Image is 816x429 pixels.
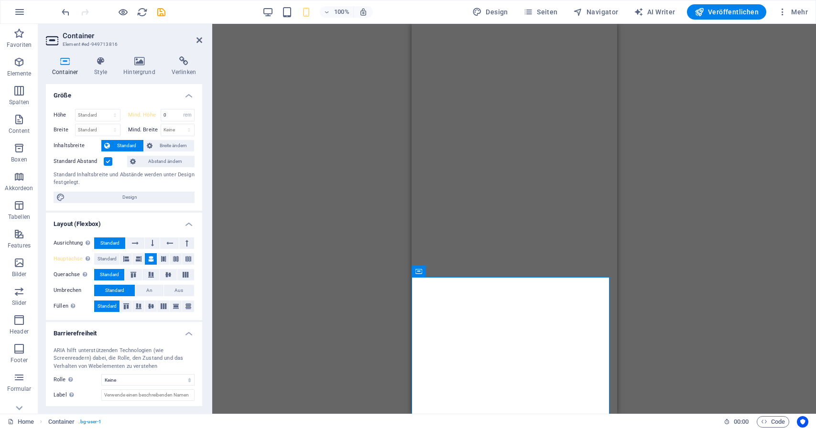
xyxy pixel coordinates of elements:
[139,156,192,167] span: Abstand ändern
[94,269,124,280] button: Standard
[7,41,32,49] p: Favoriten
[724,416,749,428] h6: Session-Zeit
[98,253,117,265] span: Standard
[146,285,152,296] span: An
[101,140,143,151] button: Standard
[54,285,94,296] label: Umbrechen
[54,374,76,386] span: Rolle
[54,347,195,371] div: ARIA hilft unterstützenden Technologien (wie Screenreadern) dabei, die Rolle, den Zustand und das...
[46,322,202,339] h4: Barrierefreiheit
[46,56,88,76] h4: Container
[472,7,508,17] span: Design
[54,156,104,167] label: Standard Abstand
[740,418,742,425] span: :
[48,416,75,428] span: Klick zum Auswählen. Doppelklick zum Bearbeiten
[78,416,101,428] span: . bg-user-1
[155,6,167,18] button: save
[155,140,191,151] span: Breite ändern
[94,300,120,312] button: Standard
[48,416,102,428] nav: breadcrumb
[757,416,789,428] button: Code
[105,285,124,296] span: Standard
[100,237,120,249] span: Standard
[687,4,766,20] button: Veröffentlichen
[68,192,192,203] span: Design
[174,285,183,296] span: Aus
[634,7,675,17] span: AI Writer
[573,7,619,17] span: Navigator
[46,84,202,101] h4: Größe
[523,7,558,17] span: Seiten
[359,8,368,16] i: Bei Größenänderung Zoomstufe automatisch an das gewählte Gerät anpassen.
[60,6,71,18] button: undo
[54,269,94,280] label: Querachse
[100,269,119,280] span: Standard
[7,70,32,77] p: Elemente
[98,300,117,312] span: Standard
[8,242,31,249] p: Features
[94,285,135,296] button: Standard
[60,7,71,18] i: Rückgängig: Ausrichtung Hauptachse ändern (Strg+Z)
[54,253,94,265] label: Hauptachse
[9,98,29,106] p: Spalten
[54,300,94,312] label: Füllen
[88,56,117,76] h4: Style
[63,40,183,49] h3: Element #ed-949713816
[11,356,28,364] p: Footer
[12,270,27,278] p: Bilder
[520,4,562,20] button: Seiten
[54,237,94,249] label: Ausrichtung
[46,213,202,230] h4: Layout (Flexbox)
[94,237,125,249] button: Standard
[94,253,120,265] button: Standard
[8,213,30,221] p: Tabellen
[128,127,161,132] label: Mind. Breite
[101,389,195,401] input: Verwende einen beschreibenden Namen
[117,6,129,18] button: Klicke hier, um den Vorschau-Modus zu verlassen
[164,285,194,296] button: Aus
[5,184,33,192] p: Akkordeon
[127,156,195,167] button: Abstand ändern
[695,7,759,17] span: Veröffentlichen
[630,4,679,20] button: AI Writer
[165,56,202,76] h4: Verlinken
[135,285,163,296] button: An
[54,140,101,151] label: Inhaltsbreite
[761,416,785,428] span: Code
[113,140,141,151] span: Standard
[334,6,349,18] h6: 100%
[468,4,512,20] div: Design (Strg+Alt+Y)
[12,299,27,307] p: Slider
[136,6,148,18] button: reload
[54,171,195,187] div: Standard Inhaltsbreite und Abstände werden unter Design festgelegt.
[9,127,30,135] p: Content
[797,416,808,428] button: Usercentrics
[774,4,812,20] button: Mehr
[468,4,512,20] button: Design
[54,192,195,203] button: Design
[144,140,194,151] button: Breite ändern
[778,7,808,17] span: Mehr
[54,112,75,118] label: Höhe
[117,56,165,76] h4: Hintergrund
[10,328,29,335] p: Header
[11,156,27,163] p: Boxen
[63,32,202,40] h2: Container
[54,389,101,401] label: Label
[54,127,75,132] label: Breite
[8,416,34,428] a: Klick, um Auswahl aufzuheben. Doppelklick öffnet Seitenverwaltung
[734,416,749,428] span: 00 00
[7,385,32,393] p: Formular
[320,6,354,18] button: 100%
[569,4,622,20] button: Navigator
[128,112,161,118] label: Mind. Höhe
